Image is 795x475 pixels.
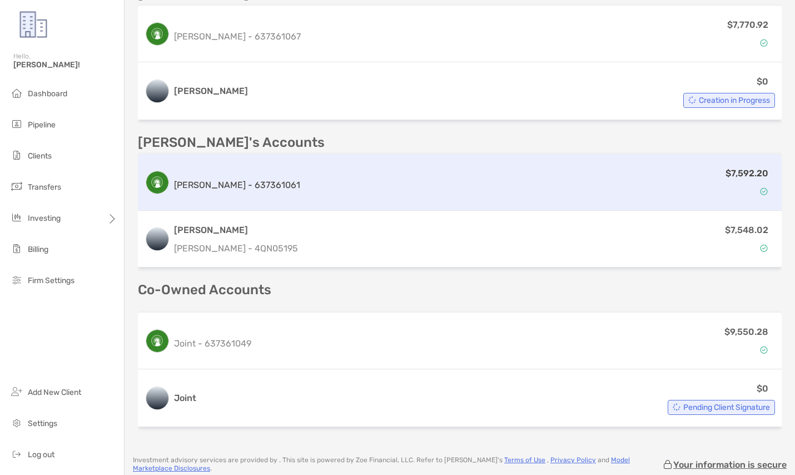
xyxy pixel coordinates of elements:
[174,337,251,350] p: Joint - 637361049
[760,39,768,47] img: Account Status icon
[688,96,696,104] img: Account Status icon
[28,120,56,130] span: Pipeline
[174,392,196,405] h3: Joint
[699,97,770,103] span: Creation in Progress
[10,180,23,193] img: transfers icon
[28,419,57,428] span: Settings
[760,346,768,354] img: Account Status icon
[760,244,768,252] img: Account Status icon
[146,228,168,250] img: logo account
[727,18,768,32] p: $7,770.92
[28,450,54,459] span: Log out
[28,276,74,285] span: Firm Settings
[28,214,61,223] span: Investing
[174,29,301,43] p: [PERSON_NAME] - 637361067
[174,85,248,98] h3: [PERSON_NAME]
[673,459,787,470] p: Your information is secure
[10,242,23,255] img: billing icon
[10,86,23,100] img: dashboard icon
[138,136,325,150] p: [PERSON_NAME]'s Accounts
[146,330,168,352] img: logo account
[725,223,768,237] p: $7,548.02
[138,283,782,297] p: Co-Owned Accounts
[10,273,23,286] img: firm-settings icon
[10,447,23,461] img: logout icon
[13,60,117,70] span: [PERSON_NAME]!
[174,224,298,237] h3: [PERSON_NAME]
[146,171,168,194] img: logo account
[28,388,81,397] span: Add New Client
[13,4,53,44] img: Zoe Logo
[10,211,23,224] img: investing icon
[146,387,168,409] img: logo account
[10,416,23,429] img: settings icon
[760,187,768,195] img: Account Status icon
[28,89,67,98] span: Dashboard
[174,241,298,255] p: [PERSON_NAME] - 4QN05195
[504,456,545,464] a: Terms of Use
[133,456,662,473] p: Investment advisory services are provided by . This site is powered by Zoe Financial, LLC. Refer ...
[28,245,48,254] span: Billing
[10,385,23,398] img: add_new_client icon
[146,23,168,45] img: logo account
[133,456,630,472] a: Model Marketplace Disclosures
[683,404,770,410] span: Pending Client Signature
[28,182,61,192] span: Transfers
[10,117,23,131] img: pipeline icon
[724,325,768,339] p: $9,550.28
[673,403,680,411] img: Account Status icon
[10,149,23,162] img: clients icon
[146,80,168,102] img: logo account
[757,75,768,88] p: $0
[757,382,768,395] p: $0
[28,151,52,161] span: Clients
[726,166,768,180] p: $7,592.20
[174,178,300,192] p: [PERSON_NAME] - 637361061
[550,456,596,464] a: Privacy Policy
